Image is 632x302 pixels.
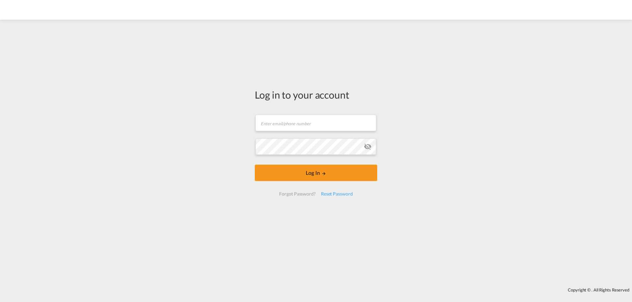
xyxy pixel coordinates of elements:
div: Log in to your account [255,88,377,102]
md-icon: icon-eye-off [364,143,372,151]
input: Enter email/phone number [255,115,376,131]
div: Forgot Password? [276,188,318,200]
button: LOGIN [255,165,377,181]
div: Reset Password [318,188,355,200]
